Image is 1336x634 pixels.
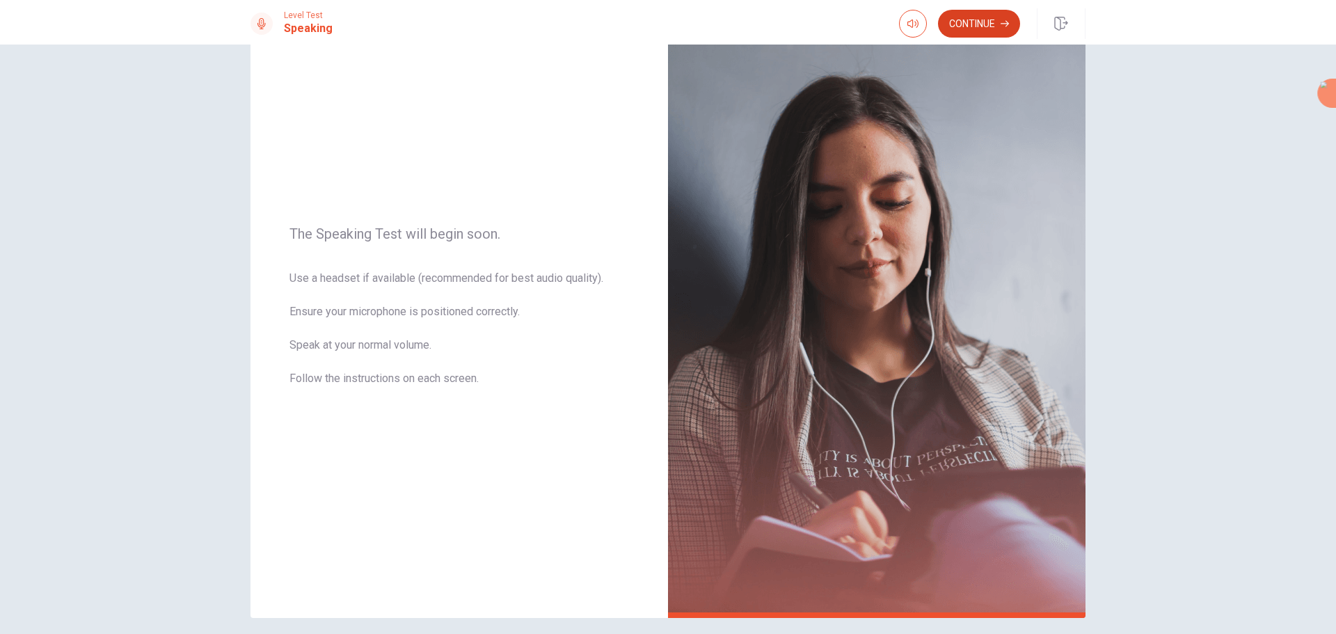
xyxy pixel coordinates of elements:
[284,10,333,20] span: Level Test
[938,10,1020,38] button: Continue
[284,20,333,37] h1: Speaking
[289,225,629,242] span: The Speaking Test will begin soon.
[289,270,629,404] span: Use a headset if available (recommended for best audio quality). Ensure your microphone is positi...
[668,11,1085,618] img: speaking intro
